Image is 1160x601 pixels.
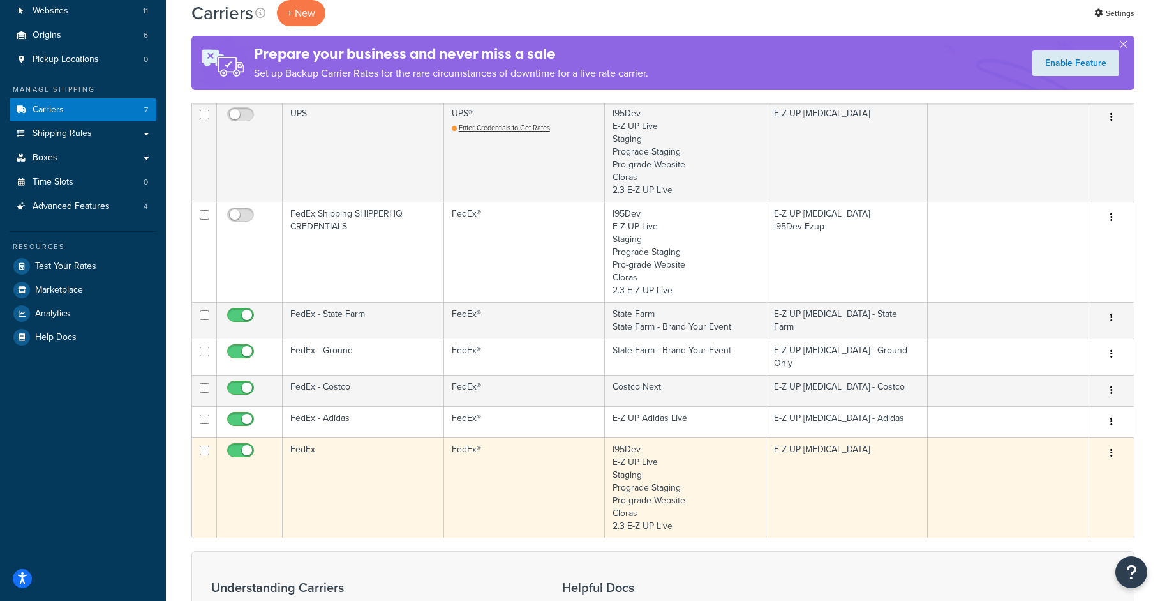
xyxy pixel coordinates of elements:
[10,171,156,194] a: Time Slots 0
[766,202,928,302] td: E-Z UP [MEDICAL_DATA] i95Dev Ezup
[444,406,606,437] td: FedEx®
[191,1,253,26] h1: Carriers
[211,581,530,595] h3: Understanding Carriers
[254,65,648,82] p: Set up Backup Carrier Rates for the rare circumstances of downtime for a live rate carrier.
[283,437,444,538] td: FedEx
[144,54,148,65] span: 0
[605,102,766,202] td: I95Dev E-Z UP Live Staging Prograde Staging Pro-grade Website Cloras 2.3 E-Z UP Live
[33,105,64,116] span: Carriers
[10,24,156,47] li: Origins
[444,339,606,375] td: FedEx®
[10,241,156,252] div: Resources
[143,6,148,17] span: 11
[33,54,99,65] span: Pickup Locations
[35,261,96,272] span: Test Your Rates
[444,302,606,339] td: FedEx®
[444,202,606,302] td: FedEx®
[766,339,928,375] td: E-Z UP [MEDICAL_DATA] - Ground Only
[10,326,156,349] a: Help Docs
[191,36,254,90] img: ad-rules-rateshop-fe6ec290ccb7230408bd80ed9643f0289d75e0ffd9eb532fc0e269fcd187b520.png
[605,437,766,538] td: I95Dev E-Z UP Live Staging Prograde Staging Pro-grade Website Cloras 2.3 E-Z UP Live
[10,146,156,170] a: Boxes
[766,437,928,538] td: E-Z UP [MEDICAL_DATA]
[766,302,928,339] td: E-Z UP [MEDICAL_DATA] - State Farm
[766,102,928,202] td: E-Z UP [MEDICAL_DATA]
[444,375,606,406] td: FedEx®
[283,202,444,302] td: FedEx Shipping SHIPPERHQ CREDENTIALS
[1094,4,1134,22] a: Settings
[33,6,68,17] span: Websites
[10,195,156,218] a: Advanced Features 4
[33,201,110,212] span: Advanced Features
[283,102,444,202] td: UPS
[1115,556,1147,588] button: Open Resource Center
[452,123,550,133] a: Enter Credentials to Get Rates
[33,128,92,139] span: Shipping Rules
[33,153,57,164] span: Boxes
[10,24,156,47] a: Origins 6
[10,302,156,325] a: Analytics
[562,581,729,595] h3: Helpful Docs
[144,177,148,188] span: 0
[10,48,156,72] a: Pickup Locations 0
[144,105,148,116] span: 7
[283,406,444,437] td: FedEx - Adidas
[10,195,156,218] li: Advanced Features
[35,308,70,319] span: Analytics
[283,302,444,339] td: FedEx - State Farm
[459,123,550,133] span: Enter Credentials to Get Rates
[605,302,766,339] td: State Farm State Farm - Brand Your Event
[10,255,156,278] a: Test Your Rates
[10,278,156,301] a: Marketplace
[144,30,148,41] span: 6
[605,406,766,437] td: E-Z UP Adidas Live
[254,43,648,65] h4: Prepare your business and never miss a sale
[605,339,766,375] td: State Farm - Brand Your Event
[283,339,444,375] td: FedEx - Ground
[10,122,156,146] a: Shipping Rules
[10,84,156,95] div: Manage Shipping
[10,171,156,194] li: Time Slots
[144,201,148,212] span: 4
[10,98,156,122] li: Carriers
[283,375,444,406] td: FedEx - Costco
[35,332,77,343] span: Help Docs
[35,285,83,296] span: Marketplace
[10,98,156,122] a: Carriers 7
[444,437,606,538] td: FedEx®
[33,177,73,188] span: Time Slots
[33,30,61,41] span: Origins
[766,375,928,406] td: E-Z UP [MEDICAL_DATA] - Costco
[605,202,766,302] td: I95Dev E-Z UP Live Staging Prograde Staging Pro-grade Website Cloras 2.3 E-Z UP Live
[1032,50,1119,76] a: Enable Feature
[605,375,766,406] td: Costco Next
[10,48,156,72] li: Pickup Locations
[444,102,606,202] td: UPS®
[766,406,928,437] td: E-Z UP [MEDICAL_DATA] - Adidas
